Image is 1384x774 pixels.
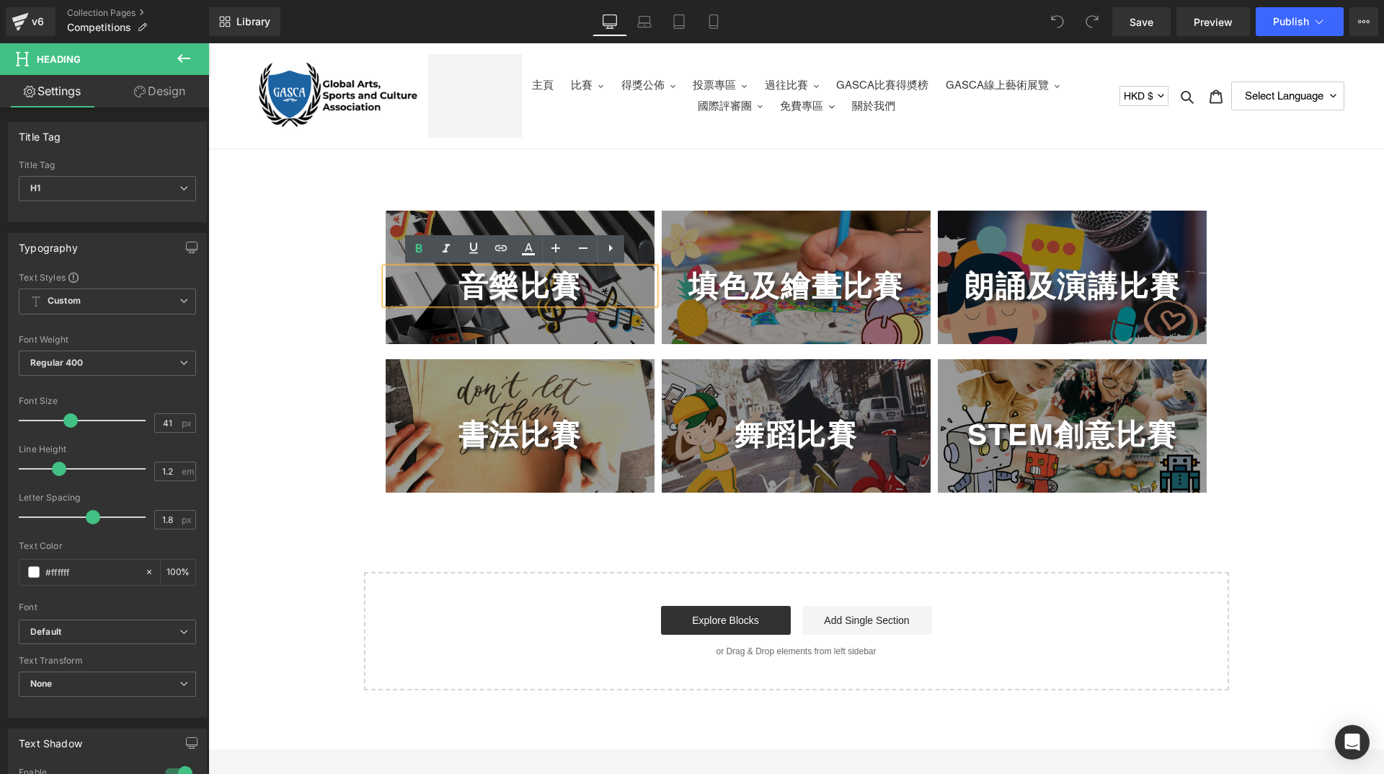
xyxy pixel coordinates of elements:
span: 免費專區 [572,56,615,69]
a: New Library [209,7,280,36]
b: Regular 400 [30,357,84,368]
a: Design [107,75,212,107]
a: Desktop [593,7,627,36]
a: Preview [1176,7,1250,36]
span: Competitions [67,22,131,33]
span: 國際評審團 [489,56,544,69]
a: Collection Pages [67,7,209,19]
b: H1 [30,182,40,193]
span: Save [1130,14,1153,30]
button: Redo [1078,7,1106,36]
h1: STEM創意比賽 [729,374,998,409]
button: More [1349,7,1378,36]
a: Tablet [662,7,696,36]
span: Library [236,15,270,28]
h1: 書法比賽 [177,374,446,409]
div: Text Styles [19,271,196,283]
p: or Drag & Drop elements from left sidebar [179,603,998,613]
button: Publish [1256,7,1344,36]
a: 關於我們 [636,53,694,74]
button: 免費專區 [564,53,634,74]
b: None [30,678,53,689]
span: Preview [1194,14,1233,30]
span: px [182,515,194,524]
b: Custom [48,295,81,307]
div: Text Shadow [19,729,82,749]
h1: 填色及繪畫比賽 [453,225,722,260]
span: 關於我們 [644,56,687,69]
span: px [182,418,194,428]
div: Title Tag [19,123,61,143]
a: Add Single Section [594,563,724,592]
button: 國際評審團 [482,53,562,74]
div: % [161,560,195,585]
h1: 音樂比賽 [177,225,446,260]
div: Letter Spacing [19,493,196,503]
button: HKD $ [911,43,960,63]
div: Font Size [19,396,196,406]
div: v6 [29,12,47,31]
button: Undo [1043,7,1072,36]
input: Color [45,564,138,580]
div: Title Tag [19,160,196,170]
div: Text Transform [19,656,196,666]
div: Line Height [19,444,196,454]
a: Laptop [627,7,662,36]
a: Explore Blocks [453,563,582,592]
a: v6 [6,7,56,36]
h1: 朗誦及演講比賽 [729,225,998,260]
h1: 舞蹈比賽 [453,374,722,409]
a: Mobile [696,7,731,36]
div: Font [19,602,196,612]
span: Heading [37,53,81,65]
div: Text Color [19,541,196,551]
div: Open Intercom Messenger [1335,725,1370,760]
div: Typography [19,234,78,254]
i: Default [30,626,61,638]
span: Publish [1273,16,1309,27]
span: em [182,467,194,476]
iframe: To enrich screen reader interactions, please activate Accessibility in Grammarly extension settings [208,43,1384,774]
div: Font Weight [19,335,196,345]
